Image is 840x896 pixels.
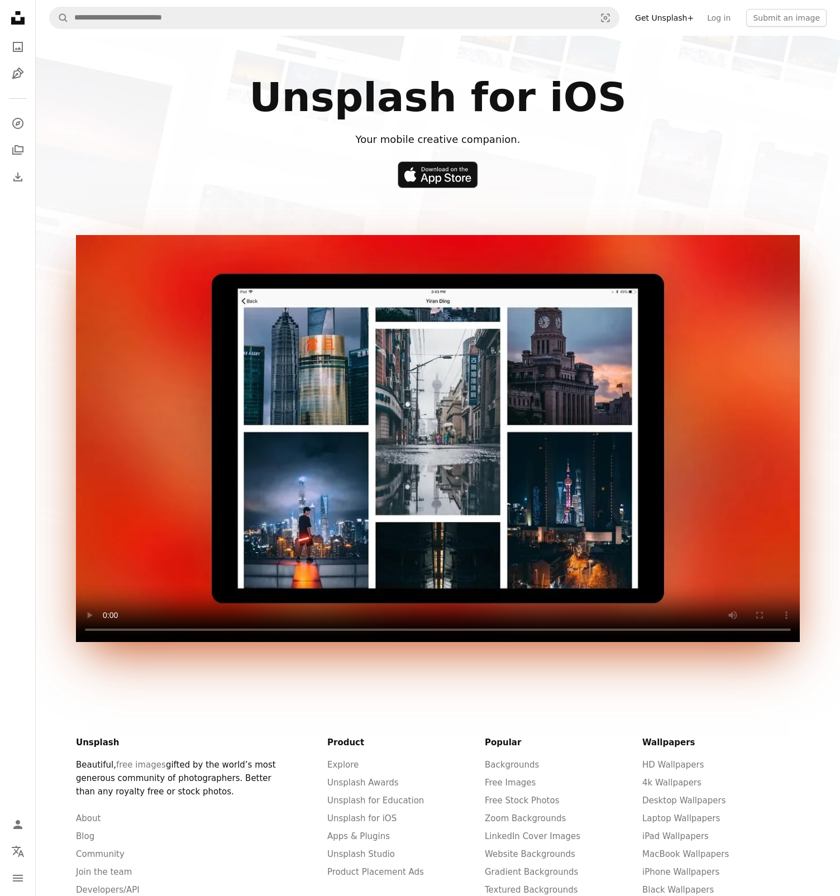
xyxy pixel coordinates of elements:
[76,758,285,798] p: Beautiful, gifted by the world’s most generous community of photographers. Better than any royalt...
[485,813,566,823] a: Zoom Backgrounds
[327,760,359,770] a: Explore
[50,7,69,28] button: Search Unsplash
[76,736,285,749] h6: Unsplash
[642,813,720,823] a: Laptop Wallpapers
[327,778,399,788] a: Unsplash Awards
[7,867,29,889] button: Menu
[642,885,714,895] a: Black Wallpapers
[7,166,29,188] a: Download History
[642,849,729,859] a: MacBook Wallpapers
[642,831,709,841] a: iPad Wallpapers
[76,849,125,859] a: Community
[327,736,485,749] h6: Product
[746,9,827,27] button: Submit an image
[49,7,619,29] form: Find visuals sitewide
[327,867,424,877] a: Product Placement Ads
[7,7,29,31] a: Home — Unsplash
[116,760,166,770] a: free images
[592,7,619,28] button: Visual search
[485,760,539,770] a: Backgrounds
[7,840,29,863] button: Language
[76,867,132,877] a: Join the team
[485,736,642,749] h6: Popular
[327,831,390,841] a: Apps & Plugins
[628,9,700,27] a: Get Unsplash+
[642,760,704,770] a: HD Wallpapers
[76,831,94,841] a: Blog
[642,796,726,806] a: Desktop Wallpapers
[642,867,719,877] a: iPhone Wallpapers
[83,132,793,148] p: Your mobile creative companion.
[83,76,793,118] h1: Unsplash for iOS
[398,161,478,188] a: Download Unsplash for iOS
[7,139,29,161] a: Collections
[485,849,575,859] a: Website Backgrounds
[76,235,800,642] video: Video
[76,813,101,823] a: About
[76,885,140,895] a: Developers/API
[7,36,29,58] a: Photos
[485,778,536,788] a: Free Images
[7,813,29,836] a: Log in / Sign up
[700,9,737,27] a: Log in
[485,885,578,895] a: Textured Backgrounds
[327,849,395,859] a: Unsplash Studio
[7,112,29,135] a: Explore
[642,778,701,788] a: 4k Wallpapers
[327,796,424,806] a: Unsplash for Education
[485,831,580,841] a: LinkedIn Cover Images
[485,796,559,806] a: Free Stock Photos
[327,813,397,823] a: Unsplash for iOS
[642,736,800,749] h6: Wallpapers
[7,63,29,85] a: Illustrations
[485,867,578,877] a: Gradient Backgrounds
